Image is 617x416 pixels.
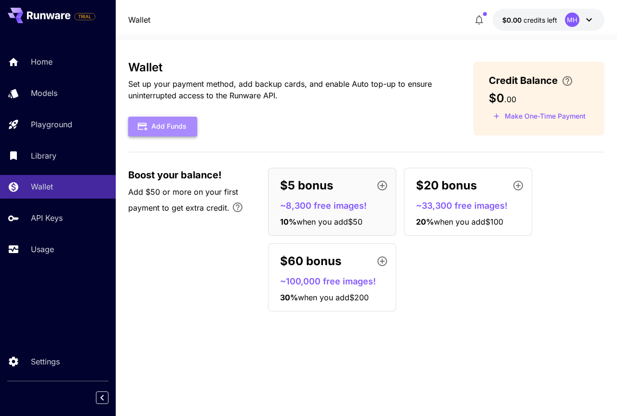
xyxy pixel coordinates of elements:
div: MH [565,13,579,27]
p: $20 bonus [416,177,477,194]
button: Add Funds [128,117,197,136]
span: credits left [523,16,557,24]
span: Boost your balance! [128,168,222,182]
span: $0.00 [502,16,523,24]
span: when you add $50 [296,217,362,227]
span: Add $50 or more on your first payment to get extra credit. [128,187,238,213]
button: Enter your card details and choose an Auto top-up amount to avoid service interruptions. We'll au... [558,75,577,87]
p: Models [31,87,57,99]
span: 20 % [416,217,434,227]
span: Credit Balance [489,73,558,88]
button: $0.00MH [493,9,604,31]
p: Set up your payment method, add backup cards, and enable Auto top-up to ensure uninterrupted acce... [128,78,443,101]
p: ~33,300 free images! [416,199,528,212]
button: Make a one-time, non-recurring payment [489,109,590,124]
button: Bonus applies only to your first payment, up to 30% on the first $1,000. [228,198,247,217]
span: Add your payment card to enable full platform functionality. [74,11,95,22]
p: Settings [31,356,60,367]
p: Usage [31,243,54,255]
p: $60 bonus [280,253,341,270]
iframe: Chat Widget [569,370,617,416]
span: . 00 [504,94,516,104]
a: Wallet [128,14,150,26]
p: ~8,300 free images! [280,199,392,212]
div: $0.00 [502,15,557,25]
span: 30 % [280,293,298,302]
p: $5 bonus [280,177,333,194]
p: Playground [31,119,72,130]
span: $0 [489,91,504,105]
p: Wallet [31,181,53,192]
p: Home [31,56,53,67]
nav: breadcrumb [128,14,150,26]
span: TRIAL [75,13,95,20]
span: when you add $100 [434,217,503,227]
h3: Wallet [128,61,443,74]
div: Collapse sidebar [103,389,116,406]
p: API Keys [31,212,63,224]
button: Collapse sidebar [96,391,108,404]
span: when you add $200 [298,293,369,302]
span: 10 % [280,217,296,227]
p: Library [31,150,56,161]
p: ~100,000 free images! [280,275,392,288]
